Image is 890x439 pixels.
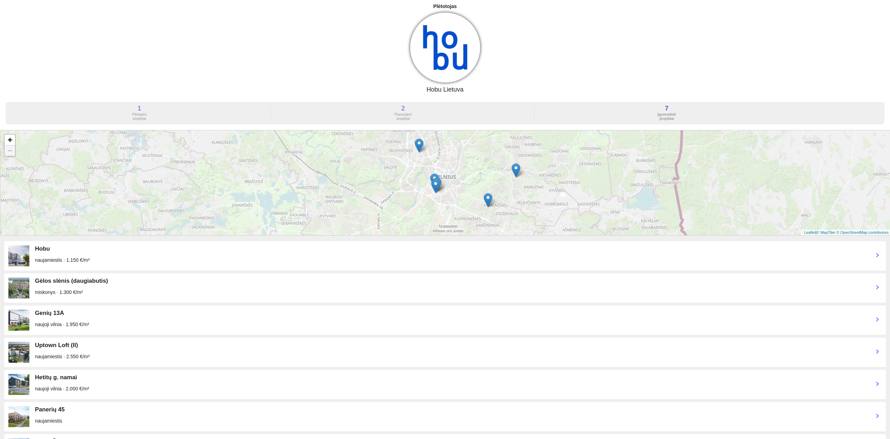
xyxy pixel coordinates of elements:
[433,3,457,10] div: Plėtotojas
[836,230,889,235] a: © OpenStreetMap contributors
[8,115,272,121] a: 1 Plėtojamiprojektai
[5,135,15,145] a: Zoom in
[536,113,798,121] div: Įgyvendinti projektai
[8,310,29,331] img: 93UtBFKwXv.jpg
[873,287,882,293] a: chevron_right
[873,319,882,325] a: chevron_right
[35,289,868,296] div: miskonys · 1.300 €/m²
[873,412,882,420] i: chevron_right
[35,321,868,328] div: naujoji vilnia · 1.950 €/m²
[35,245,868,252] div: Hobu
[873,255,882,260] a: chevron_right
[8,113,270,121] div: Plėtojami projektai
[5,145,15,156] a: Zoom out
[536,115,798,121] a: 7 Įgyvendintiprojektai
[8,105,270,112] div: 1
[8,342,29,363] img: jo4WNrDFzJ.png
[6,82,884,96] h3: Hobu Lietuva
[873,416,882,421] a: chevron_right
[35,342,868,349] div: Uptown Loft (II)
[8,245,29,266] img: x5l7tUqHD5.png
[35,257,868,264] div: naujamiestis · 1.150 €/m²
[35,310,868,317] div: Genių 13A
[536,105,798,112] div: 7
[8,278,29,298] img: lnY3XdeOYG.jpg
[272,115,536,121] a: 2 Planuojamiprojektai
[35,385,868,392] div: naujoji vilnia · 2.000 €/m²
[272,105,534,112] div: 2
[873,283,882,292] i: chevron_right
[35,278,868,285] div: Gėlos slėnis (daugiabutis)
[873,383,882,389] a: chevron_right
[35,353,868,360] div: naujamiestis · 2.550 €/m²
[873,347,882,356] i: chevron_right
[873,380,882,388] i: chevron_right
[272,113,534,121] div: Planuojami projektai
[8,406,29,427] img: ukym3Ks9U7.png
[873,351,882,357] a: chevron_right
[817,230,835,235] a: © MapTiler
[804,230,816,235] a: Leaflet
[873,315,882,324] i: chevron_right
[8,374,29,395] img: WoU6XjSfVu.JPG
[35,374,868,381] div: Hetitų g. namai
[35,406,868,413] div: Panerių 45
[35,417,868,424] div: naujamiestis
[873,251,882,259] i: chevron_right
